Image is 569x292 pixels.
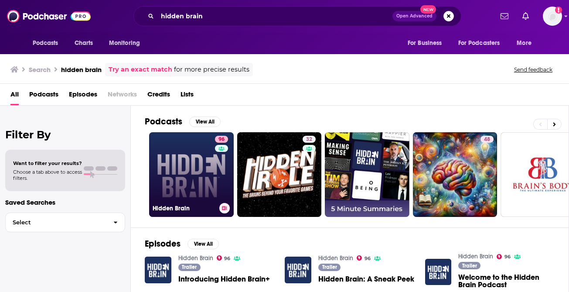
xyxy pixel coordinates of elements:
[497,9,512,24] a: Show notifications dropdown
[69,87,97,105] a: Episodes
[145,257,171,283] img: Introducing Hidden Brain+
[10,87,19,105] a: All
[237,132,322,217] a: 32
[147,87,170,105] a: Credits
[189,117,221,127] button: View All
[217,255,231,261] a: 96
[413,132,497,217] a: 48
[480,136,494,143] a: 48
[497,254,511,259] a: 96
[174,65,249,75] span: for more precise results
[462,263,477,268] span: Trailer
[357,255,371,261] a: 96
[543,7,562,26] span: Logged in as megcassidy
[109,65,172,75] a: Try an exact match
[187,239,219,249] button: View All
[511,35,542,52] button: open menu
[7,8,91,24] img: Podchaser - Follow, Share and Rate Podcasts
[13,169,82,181] span: Choose a tab above to access filters.
[5,213,125,232] button: Select
[519,9,532,24] a: Show notifications dropdown
[75,37,93,49] span: Charts
[182,265,197,270] span: Trailer
[215,136,228,143] a: 96
[453,35,513,52] button: open menu
[322,265,337,270] span: Trailer
[61,65,102,74] h3: hidden brain
[517,37,532,49] span: More
[318,275,414,283] a: Hidden Brain: A Sneak Peek
[396,14,433,18] span: Open Advanced
[108,87,137,105] span: Networks
[458,37,500,49] span: For Podcasters
[543,7,562,26] button: Show profile menu
[484,135,490,144] span: 48
[420,5,436,14] span: New
[543,7,562,26] img: User Profile
[458,274,555,289] a: Welcome to the Hidden Brain Podcast
[224,257,230,261] span: 96
[504,255,511,259] span: 96
[145,238,181,249] h2: Episodes
[218,135,225,144] span: 96
[29,87,58,105] a: Podcasts
[153,205,216,212] h3: Hidden Brain
[145,116,182,127] h2: Podcasts
[425,259,452,285] img: Welcome to the Hidden Brain Podcast
[149,132,234,217] a: 96Hidden Brain
[33,37,58,49] span: Podcasts
[69,35,99,52] a: Charts
[5,198,125,206] p: Saved Searches
[511,66,555,73] button: Send feedback
[13,160,82,166] span: Want to filter your results?
[555,7,562,14] svg: Add a profile image
[6,220,106,225] span: Select
[285,257,311,283] img: Hidden Brain: A Sneak Peek
[178,254,213,262] a: Hidden Brain
[181,87,194,105] a: Lists
[145,238,219,249] a: EpisodesView All
[178,275,270,283] a: Introducing Hidden Brain+
[408,37,442,49] span: For Business
[103,35,151,52] button: open menu
[402,35,453,52] button: open menu
[133,6,461,26] div: Search podcasts, credits, & more...
[27,35,70,52] button: open menu
[157,9,392,23] input: Search podcasts, credits, & more...
[392,11,436,21] button: Open AdvancedNew
[303,136,316,143] a: 32
[145,116,221,127] a: PodcastsView All
[29,65,51,74] h3: Search
[5,128,125,141] h2: Filter By
[318,254,353,262] a: Hidden Brain
[458,253,493,260] a: Hidden Brain
[306,135,312,144] span: 32
[109,37,140,49] span: Monitoring
[365,257,371,261] span: 96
